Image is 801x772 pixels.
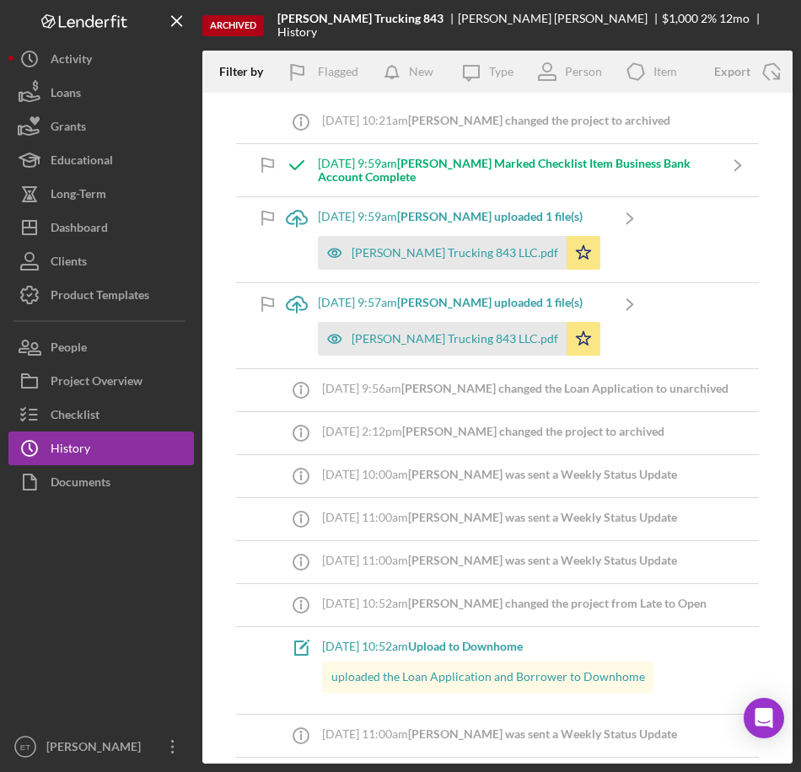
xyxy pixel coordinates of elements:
[322,727,677,741] div: [DATE] 11:00am
[51,398,99,436] div: Checklist
[408,596,707,610] b: [PERSON_NAME] changed the project from Late to Open
[8,730,194,764] button: ET[PERSON_NAME]
[51,330,87,368] div: People
[51,432,90,469] div: History
[318,55,358,88] div: Flagged
[51,244,87,282] div: Clients
[719,12,750,25] div: 12 mo
[276,55,375,88] button: Flagged
[322,511,677,524] div: [DATE] 11:00am
[276,197,651,282] a: [DATE] 9:59am[PERSON_NAME] uploaded 1 file(s)[PERSON_NAME] Trucking 843 LLC.pdf
[318,322,600,356] button: [PERSON_NAME] Trucking 843 LLC.pdf
[8,177,194,211] button: Long-Term
[8,330,194,364] button: People
[276,144,759,196] a: [DATE] 9:59am[PERSON_NAME] Marked Checklist Item Business Bank Account Complete
[8,278,194,312] button: Product Templates
[701,12,717,25] div: 2 %
[219,65,276,78] div: Filter by
[51,177,106,215] div: Long-Term
[402,424,664,438] b: [PERSON_NAME] changed the project to archived
[8,364,194,398] button: Project Overview
[277,25,317,39] div: History
[202,15,264,36] div: Archived
[8,432,194,465] button: History
[318,236,600,270] button: [PERSON_NAME] Trucking 843 LLC.pdf
[8,42,194,76] button: Activity
[322,597,707,610] div: [DATE] 10:52am
[322,468,677,481] div: [DATE] 10:00am
[322,662,653,692] div: uploaded the Loan Application and Borrower to Downhome
[51,211,108,249] div: Dashboard
[352,332,558,346] div: [PERSON_NAME] Trucking 843 LLC.pdf
[408,553,677,567] b: [PERSON_NAME] was sent a Weekly Status Update
[51,110,86,147] div: Grants
[318,157,717,184] div: [DATE] 9:59am
[408,726,677,741] b: [PERSON_NAME] was sent a Weekly Status Update
[51,42,92,80] div: Activity
[565,65,602,78] div: Person
[42,730,152,768] div: [PERSON_NAME]
[408,510,677,524] b: [PERSON_NAME] was sent a Weekly Status Update
[397,295,583,309] b: [PERSON_NAME] uploaded 1 file(s)
[401,381,728,395] b: [PERSON_NAME] changed the Loan Application to unarchived
[352,246,558,260] div: [PERSON_NAME] Trucking 843 LLC.pdf
[8,465,194,499] button: Documents
[51,143,113,181] div: Educational
[8,143,194,177] button: Educational
[51,76,81,114] div: Loans
[318,296,609,309] div: [DATE] 9:57am
[489,65,513,78] div: Type
[8,211,194,244] button: Dashboard
[322,114,670,127] div: [DATE] 10:21am
[375,55,450,88] button: New
[408,467,677,481] b: [PERSON_NAME] was sent a Weekly Status Update
[397,209,583,223] b: [PERSON_NAME] uploaded 1 file(s)
[322,554,677,567] div: [DATE] 11:00am
[318,210,609,223] div: [DATE] 9:59am
[714,55,750,88] div: Export
[697,55,793,88] button: Export
[409,55,433,88] div: New
[51,364,142,402] div: Project Overview
[408,113,670,127] b: [PERSON_NAME] changed the project to archived
[322,425,664,438] div: [DATE] 2:12pm
[322,382,728,395] div: [DATE] 9:56am
[276,283,651,368] a: [DATE] 9:57am[PERSON_NAME] uploaded 1 file(s)[PERSON_NAME] Trucking 843 LLC.pdf
[662,12,698,25] div: $1,000
[322,640,653,653] div: [DATE] 10:52am
[277,12,444,25] b: [PERSON_NAME] Trucking 843
[653,65,677,78] div: Item
[8,76,194,110] button: Loans
[51,278,149,316] div: Product Templates
[458,12,662,25] div: [PERSON_NAME] [PERSON_NAME]
[8,398,194,432] button: Checklist
[8,244,194,278] button: Clients
[318,156,691,184] b: [PERSON_NAME] Marked Checklist Item Business Bank Account Complete
[408,639,523,653] b: Upload to Downhome
[51,465,110,503] div: Documents
[20,743,30,752] text: ET
[8,110,194,143] button: Grants
[744,698,784,738] div: Open Intercom Messenger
